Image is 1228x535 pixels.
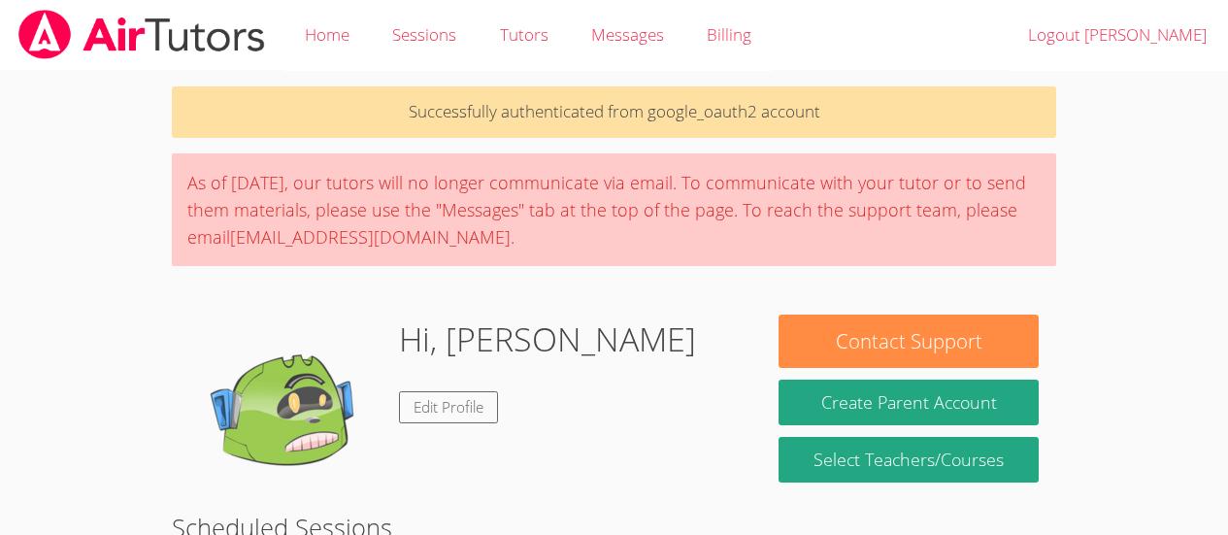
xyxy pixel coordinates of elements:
span: Messages [591,23,664,46]
div: As of [DATE], our tutors will no longer communicate via email. To communicate with your tutor or ... [172,153,1056,266]
img: default.png [189,315,383,509]
a: Select Teachers/Courses [779,437,1038,483]
h1: Hi, [PERSON_NAME] [399,315,696,364]
p: Successfully authenticated from google_oauth2 account [172,86,1056,138]
img: airtutors_banner-c4298cdbf04f3fff15de1276eac7730deb9818008684d7c2e4769d2f7ddbe033.png [17,10,267,59]
a: Edit Profile [399,391,498,423]
button: Contact Support [779,315,1038,368]
button: Create Parent Account [779,380,1038,425]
